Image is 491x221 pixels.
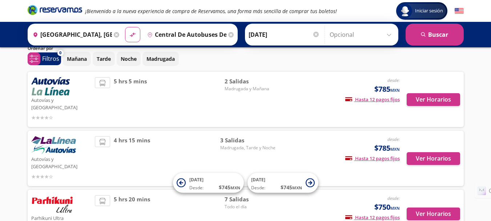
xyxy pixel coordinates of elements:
button: Buscar [406,24,464,46]
button: Ver Horarios [407,93,460,106]
em: ¡Bienvenido a la nueva experiencia de compra de Reservamos, una forma más sencilla de comprar tus... [85,8,337,15]
span: Hasta 12 pagos fijos [345,214,400,221]
small: MXN [390,146,400,152]
button: Madrugada [142,52,179,66]
span: $785 [374,84,400,95]
p: Tarde [97,55,111,63]
span: $ 745 [219,183,240,191]
em: desde: [387,136,400,142]
button: 0Filtros [28,52,61,65]
span: Iniciar sesión [412,7,446,15]
span: Madrugada, Tarde y Noche [220,145,275,151]
span: Desde: [189,185,204,191]
p: Autovías y [GEOGRAPHIC_DATA] [31,95,92,111]
span: 5 hrs 5 mins [114,77,147,122]
button: Ver Horarios [407,208,460,220]
button: [DATE]Desde:$745MXN [173,173,244,193]
span: 0 [59,50,61,56]
small: MXN [390,205,400,211]
small: MXN [390,87,400,93]
span: [DATE] [251,177,265,183]
span: $750 [374,202,400,213]
i: Brand Logo [28,4,82,15]
span: 4 hrs 15 mins [114,136,150,181]
span: Todo el día [225,204,275,210]
p: Mañana [67,55,87,63]
span: Madrugada y Mañana [225,86,275,92]
span: Desde: [251,185,265,191]
span: $785 [374,143,400,154]
button: Ver Horarios [407,152,460,165]
input: Buscar Origen [30,25,112,44]
input: Elegir Fecha [249,25,320,44]
span: [DATE] [189,177,204,183]
small: MXN [292,185,302,190]
img: Autovías y La Línea [31,77,70,95]
span: $ 745 [281,183,302,191]
button: Tarde [93,52,115,66]
p: Autovías y [GEOGRAPHIC_DATA] [31,154,92,170]
small: MXN [230,185,240,190]
button: Mañana [63,52,91,66]
em: desde: [387,77,400,83]
img: Autovías y La Línea [31,136,76,154]
p: Madrugada [146,55,175,63]
span: Hasta 12 pagos fijos [345,96,400,103]
p: Ordenar por [28,45,53,52]
input: Buscar Destino [144,25,226,44]
span: 2 Salidas [225,77,275,86]
span: Hasta 12 pagos fijos [345,155,400,162]
button: English [455,7,464,16]
button: [DATE]Desde:$745MXN [247,173,318,193]
em: desde: [387,195,400,201]
img: Parhikuni Ultra [31,195,73,213]
button: Noche [117,52,141,66]
a: Brand Logo [28,4,82,17]
p: Filtros [42,54,59,63]
p: Noche [121,55,137,63]
span: 7 Salidas [225,195,275,204]
span: 3 Salidas [220,136,275,145]
input: Opcional [330,25,395,44]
